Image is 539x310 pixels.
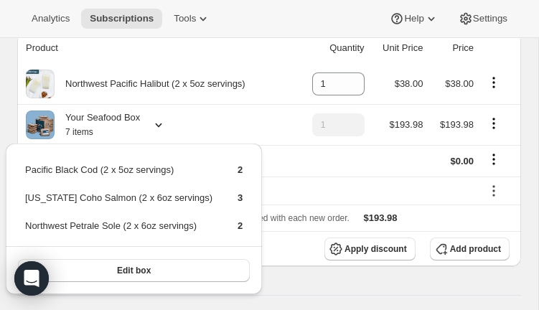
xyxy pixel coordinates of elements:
button: Apply discount [324,238,416,260]
span: Subscriptions [90,13,154,24]
span: $193.98 [440,119,474,130]
button: Add product [430,238,510,260]
small: 7 items [65,127,93,137]
th: Unit Price [369,32,428,64]
span: 3 [238,192,243,203]
span: $193.98 [364,212,398,223]
div: Open Intercom Messenger [14,261,49,296]
button: Analytics [23,9,78,29]
td: [US_STATE] Coho Salmon (2 x 6oz servings) [24,190,213,217]
span: $38.00 [445,78,474,89]
button: Settings [450,9,516,29]
button: Subscriptions [81,9,162,29]
img: product img [26,111,55,139]
td: Pacific Black Cod (2 x 5oz servings) [24,162,213,189]
button: Product actions [482,75,505,90]
span: Apply discount [345,243,407,255]
span: Edit box [117,265,151,276]
th: Quantity [296,32,369,64]
span: Help [404,13,423,24]
span: 2 [238,220,243,231]
div: Your Seafood Box [55,111,140,139]
span: $0.00 [451,156,474,166]
button: Product actions [482,116,505,131]
button: Shipping actions [482,151,505,167]
button: Help [381,9,446,29]
td: Northwest Petrale Sole (2 x 6oz servings) [24,218,213,245]
span: $38.00 [395,78,423,89]
span: Add product [450,243,501,255]
button: Tools [165,9,219,29]
th: Price [427,32,478,64]
span: Analytics [32,13,70,24]
span: Tools [174,13,196,24]
img: product img [26,70,55,98]
span: $193.98 [389,119,423,130]
button: Edit box [18,259,250,282]
span: Settings [473,13,507,24]
th: Product [17,32,296,64]
span: 2 [238,164,243,175]
div: Northwest Pacific Halibut (2 x 5oz servings) [55,77,245,91]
